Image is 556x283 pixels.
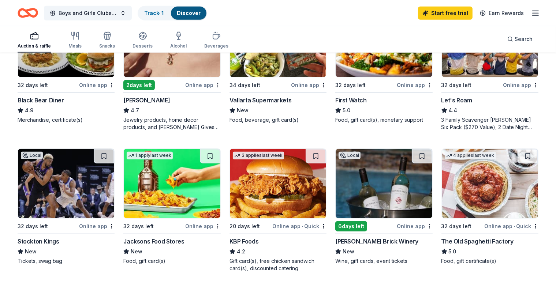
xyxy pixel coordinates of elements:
img: Image for Stockton Kings [18,149,114,218]
span: • [302,223,303,229]
div: 34 days left [230,81,260,90]
div: Online app [79,222,115,231]
img: Image for Jacksons Food Stores [124,149,220,218]
div: Beverages [204,43,228,49]
div: Local [21,152,43,159]
div: Online app Quick [272,222,326,231]
a: Start free trial [418,7,473,20]
div: Local [339,152,361,159]
div: [PERSON_NAME] [123,96,170,105]
div: Merchandise, certificate(s) [18,116,115,124]
img: Image for KBP Foods [230,149,326,218]
div: Wine, gift cards, event tickets [335,257,432,265]
div: Online app [291,80,326,90]
span: New [25,247,37,256]
span: New [237,106,249,115]
div: Meals [68,43,82,49]
span: Search [515,35,533,44]
div: KBP Foods [230,237,258,246]
div: 2 days left [123,80,155,90]
div: Vallarta Supermarkets [230,96,292,105]
div: Online app [397,222,433,231]
div: Desserts [133,43,153,49]
img: Image for The Old Spaghetti Factory [442,149,538,218]
button: Meals [68,29,82,53]
div: Food, beverage, gift card(s) [230,116,326,124]
a: Image for Vallarta SupermarketsLocal34 days leftOnline appVallarta SupermarketsNewFood, beverage,... [230,7,326,124]
button: Alcohol [170,29,187,53]
a: Image for Black Bear DinerTop rated32 days leftOnline appBlack Bear Diner4.9Merchandise, certific... [18,7,115,124]
div: 32 days left [18,222,48,231]
span: New [131,247,142,256]
div: Food, gift certificate(s) [441,257,538,265]
button: Boys and Girls Clubs of [PERSON_NAME] Gala-[PERSON_NAME] Needs Club Kids-Club Kids Need You! [44,6,132,20]
div: 3 applies last week [233,152,284,159]
div: Online app [79,80,115,90]
span: New [343,247,354,256]
div: 6 days left [335,221,367,231]
span: 4.9 [25,106,33,115]
div: The Old Spaghetti Factory [441,237,514,246]
div: 32 days left [123,222,154,231]
a: Image for First Watch2 applieslast week32 days leftOnline appFirst Watch5.0Food, gift card(s), mo... [335,7,432,124]
div: Online app [185,222,221,231]
div: Black Bear Diner [18,96,64,105]
button: Auction & raffle [18,29,51,53]
div: Online app Quick [484,222,538,231]
button: Desserts [133,29,153,53]
div: Tickets, swag bag [18,257,115,265]
div: 4 applies last week [445,152,496,159]
button: Search [501,32,538,46]
div: Alcohol [170,43,187,49]
div: 32 days left [335,81,366,90]
div: 1 apply last week [127,152,173,159]
div: 32 days left [441,81,472,90]
div: Online app [503,80,538,90]
div: 3 Family Scavenger [PERSON_NAME] Six Pack ($270 Value), 2 Date Night Scavenger [PERSON_NAME] Two ... [441,116,538,131]
span: • [514,223,515,229]
div: [PERSON_NAME] Brick Winery [335,237,418,246]
a: Track· 1 [144,10,164,16]
div: Gift card(s), free chicken sandwich card(s), discounted catering [230,257,326,272]
a: Image for Let's Roam2 applieslast week32 days leftOnline appLet's Roam4.43 Family Scavenger [PERS... [441,7,538,131]
div: Jacksons Food Stores [123,237,184,246]
div: Snacks [99,43,115,49]
div: Online app [185,80,221,90]
div: Auction & raffle [18,43,51,49]
span: 4.7 [131,106,139,115]
img: Image for Klinker Brick Winery [336,149,432,218]
button: Snacks [99,29,115,53]
a: Image for KBP Foods3 applieslast week20 days leftOnline app•QuickKBP Foods4.2Gift card(s), free c... [230,148,326,272]
span: 4.2 [237,247,245,256]
div: Jewelry products, home decor products, and [PERSON_NAME] Gives Back event in-store or online (or ... [123,116,220,131]
div: First Watch [335,96,367,105]
div: Stockton Kings [18,237,59,246]
a: Image for Stockton KingsLocal32 days leftOnline appStockton KingsNewTickets, swag bag [18,148,115,265]
div: 20 days left [230,222,260,231]
a: Image for The Old Spaghetti Factory4 applieslast week32 days leftOnline app•QuickThe Old Spaghett... [441,148,538,265]
div: 32 days left [18,81,48,90]
a: Earn Rewards [475,7,528,20]
span: Boys and Girls Clubs of [PERSON_NAME] Gala-[PERSON_NAME] Needs Club Kids-Club Kids Need You! [59,9,117,18]
span: 5.0 [449,247,456,256]
button: Beverages [204,29,228,53]
a: Discover [177,10,201,16]
div: 32 days left [441,222,472,231]
span: 4.4 [449,106,458,115]
div: Online app [397,80,433,90]
a: Image for Klinker Brick WineryLocal6days leftOnline app[PERSON_NAME] Brick WineryNewWine, gift ca... [335,148,432,265]
a: Home [18,4,38,22]
div: Let's Roam [441,96,472,105]
span: 5.0 [343,106,350,115]
button: Track· 1Discover [138,6,207,20]
a: Image for Jacksons Food Stores1 applylast week32 days leftOnline appJacksons Food StoresNewFood, ... [123,148,220,265]
a: Image for Kendra ScottTop rated13 applieslast week2days leftOnline app[PERSON_NAME]4.7Jewelry pro... [123,7,220,131]
div: Food, gift card(s) [123,257,220,265]
div: Food, gift card(s), monetary support [335,116,432,124]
